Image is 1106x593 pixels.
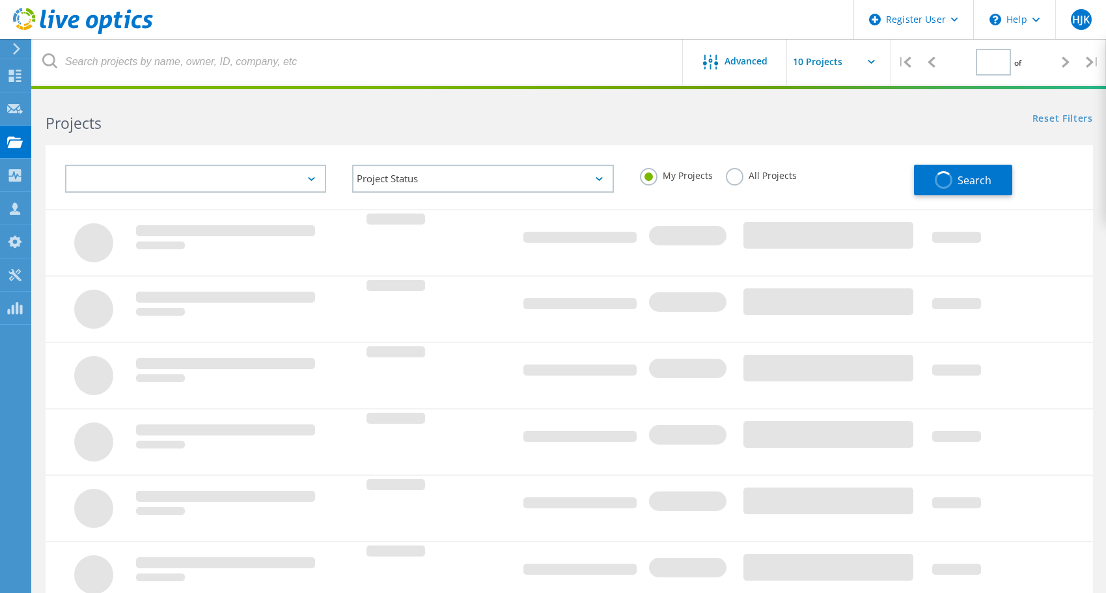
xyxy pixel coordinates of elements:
[891,39,918,85] div: |
[1032,114,1093,125] a: Reset Filters
[989,14,1001,25] svg: \n
[33,39,684,85] input: Search projects by name, owner, ID, company, etc
[640,168,713,180] label: My Projects
[13,27,153,36] a: Live Optics Dashboard
[46,113,102,133] b: Projects
[914,165,1012,195] button: Search
[726,168,797,180] label: All Projects
[352,165,613,193] div: Project Status
[1072,14,1090,25] span: HJK
[958,173,991,187] span: Search
[1014,57,1021,68] span: of
[725,57,767,66] span: Advanced
[1079,39,1106,85] div: |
